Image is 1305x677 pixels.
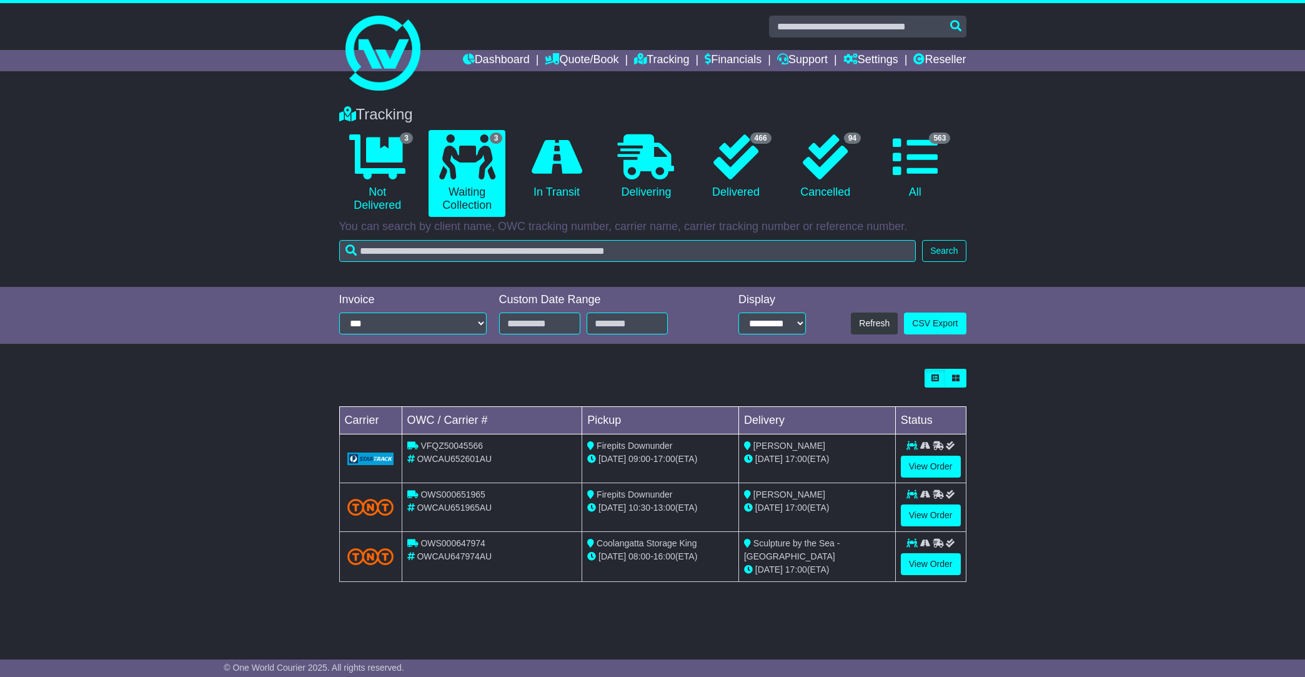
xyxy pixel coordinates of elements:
div: (ETA) [744,453,890,466]
span: 13:00 [653,503,675,513]
span: [PERSON_NAME] [753,489,825,499]
span: 3 [400,133,413,144]
span: [DATE] [598,503,626,513]
span: 17:00 [785,564,807,574]
a: View Order [901,504,961,526]
div: - (ETA) [587,453,733,466]
td: Status [895,407,966,434]
span: 17:00 [785,503,807,513]
span: [DATE] [598,454,626,464]
span: Coolangatta Storage King [597,538,697,548]
span: 10:30 [628,503,650,513]
td: Carrier [339,407,402,434]
div: - (ETA) [587,501,733,514]
div: Display [738,293,806,307]
a: 3 Waiting Collection [429,130,505,217]
td: Pickup [582,407,739,434]
span: OWCAU647974AU [417,551,492,561]
span: 17:00 [653,454,675,464]
button: Search [922,240,966,262]
span: 563 [929,133,950,144]
a: 466 Delivered [697,130,774,204]
a: Reseller [913,50,966,71]
a: Settings [843,50,898,71]
p: You can search by client name, OWC tracking number, carrier name, carrier tracking number or refe... [339,220,966,234]
a: 563 All [876,130,953,204]
div: - (ETA) [587,550,733,563]
a: View Order [901,456,961,478]
a: Tracking [634,50,689,71]
div: (ETA) [744,501,890,514]
span: 17:00 [785,454,807,464]
span: [DATE] [755,564,783,574]
a: 94 Cancelled [787,130,864,204]
span: [DATE] [755,454,783,464]
span: [DATE] [598,551,626,561]
div: (ETA) [744,563,890,576]
img: TNT_Domestic.png [347,499,394,516]
a: Financials [705,50,762,71]
span: © One World Courier 2025. All rights reserved. [224,663,404,673]
span: OWS000647974 [420,538,485,548]
div: Invoice [339,293,487,307]
a: Delivering [608,130,685,204]
span: 16:00 [653,551,675,561]
span: 08:00 [628,551,650,561]
a: View Order [901,553,961,575]
span: 09:00 [628,454,650,464]
a: 3 Not Delivered [339,130,416,217]
button: Refresh [851,313,898,334]
span: 3 [490,133,503,144]
td: Delivery [738,407,895,434]
a: Quote/Book [545,50,618,71]
span: OWS000651965 [420,489,485,499]
img: TNT_Domestic.png [347,548,394,565]
span: 466 [750,133,772,144]
span: [PERSON_NAME] [753,441,825,451]
td: OWC / Carrier # [402,407,582,434]
span: 94 [844,133,861,144]
span: Firepits Downunder [597,489,672,499]
a: CSV Export [904,313,966,334]
span: Firepits Downunder [597,441,672,451]
a: In Transit [518,130,595,204]
div: Tracking [333,106,973,124]
span: VFQZ50045566 [420,441,483,451]
span: [DATE] [755,503,783,513]
img: GetCarrierServiceLogo [347,453,394,465]
div: Custom Date Range [499,293,700,307]
a: Support [777,50,828,71]
span: Sculpture by the Sea - [GEOGRAPHIC_DATA] [744,538,840,561]
span: OWCAU652601AU [417,454,492,464]
a: Dashboard [463,50,530,71]
span: OWCAU651965AU [417,503,492,513]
